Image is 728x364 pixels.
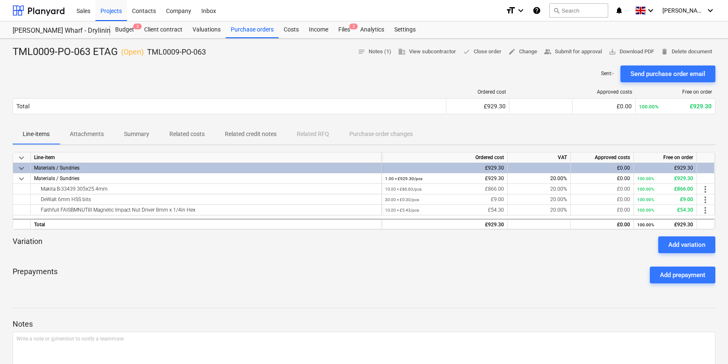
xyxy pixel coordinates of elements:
[508,152,571,163] div: VAT
[705,5,715,16] i: keyboard_arrow_down
[133,24,142,29] span: 2
[516,5,526,16] i: keyboard_arrow_down
[637,220,693,230] div: £929.30
[657,45,715,58] button: Delete document
[637,163,693,173] div: £929.30
[700,184,710,194] span: more_vert
[637,187,654,191] small: 100.00%
[639,103,712,110] div: £929.30
[110,21,139,38] div: Budget
[395,45,459,58] button: View subcontractor
[544,47,602,57] span: Submit for approval
[279,21,304,38] a: Costs
[385,208,419,212] small: 10.00 × £5.43 / pcs
[13,319,715,329] p: Notes
[385,194,504,205] div: £9.00
[398,47,456,57] span: View subcontractor
[601,70,614,77] p: Sent : -
[650,267,715,283] button: Add prepayment
[169,130,205,139] p: Related costs
[13,236,42,253] p: Variation
[16,153,26,163] span: keyboard_arrow_down
[34,184,378,194] div: Makita B-33439 305x25.4mm
[385,173,504,184] div: £929.30
[23,130,50,139] p: Line-items
[637,223,654,227] small: 100.00%
[16,103,29,110] div: Total
[544,48,551,55] span: people_alt
[605,45,657,58] button: Download PDF
[576,103,632,110] div: £0.00
[661,47,712,57] span: Delete document
[637,205,693,215] div: £54.30
[506,5,516,16] i: format_size
[571,152,634,163] div: Approved costs
[34,205,378,215] div: Faithfull FAISBMNUT8I Magnetic Impact Nut Driver 8mm x 1/4in Hex
[16,163,26,173] span: keyboard_arrow_down
[661,48,668,55] span: delete
[34,194,378,204] div: DeWalt 6mm HSS bits
[389,21,421,38] a: Settings
[576,89,632,95] div: Approved costs
[385,184,504,194] div: £866.00
[385,220,504,230] div: £929.30
[646,5,656,16] i: keyboard_arrow_down
[700,195,710,205] span: more_vert
[508,173,571,184] div: 20.00%
[630,68,705,79] div: Send purchase order email
[668,239,705,250] div: Add variation
[615,5,623,16] i: notifications
[533,5,541,16] i: Knowledge base
[541,45,605,58] button: Submit for approval
[609,48,616,55] span: save_alt
[574,194,630,205] div: £0.00
[398,48,406,55] span: business
[349,24,358,29] span: 2
[385,205,504,215] div: £54.30
[304,21,333,38] a: Income
[355,21,389,38] div: Analytics
[187,21,226,38] a: Valuations
[13,267,58,283] p: Prepayments
[620,65,715,82] button: Send purchase order email
[700,205,710,215] span: more_vert
[31,152,382,163] div: Line-item
[574,205,630,215] div: £0.00
[637,197,654,202] small: 100.00%
[385,187,422,191] small: 10.00 × £86.60 / pcs
[358,48,365,55] span: notes
[505,45,541,58] button: Change
[574,163,630,173] div: £0.00
[463,48,470,55] span: done
[686,324,728,364] iframe: Chat Widget
[637,184,693,194] div: £866.00
[637,173,693,184] div: £929.30
[385,176,422,181] small: 1.00 × £929.30 / pcs
[139,21,187,38] div: Client contract
[225,130,277,139] p: Related credit notes
[637,176,654,181] small: 100.00%
[70,130,104,139] p: Attachments
[508,184,571,194] div: 20.00%
[660,270,705,280] div: Add prepayment
[358,47,391,57] span: Notes (1)
[609,47,654,57] span: Download PDF
[385,163,504,173] div: £929.30
[459,45,505,58] button: Close order
[634,152,697,163] div: Free on order
[574,173,630,184] div: £0.00
[354,45,395,58] button: Notes (1)
[574,220,630,230] div: £0.00
[382,152,508,163] div: Ordered cost
[124,130,149,139] p: Summary
[333,21,355,38] a: Files2
[553,7,560,14] span: search
[226,21,279,38] a: Purchase orders
[508,205,571,215] div: 20.00%
[13,45,206,59] div: TML0009-PO-063 ETAG
[639,104,659,110] small: 100.00%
